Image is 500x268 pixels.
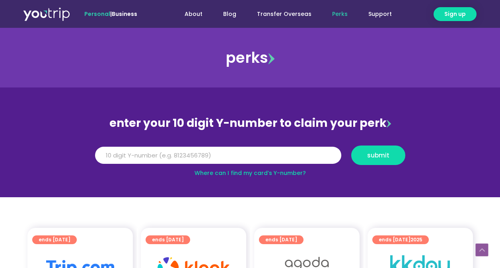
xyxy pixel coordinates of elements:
[247,7,322,21] a: Transfer Overseas
[146,235,190,244] a: ends [DATE]
[174,7,213,21] a: About
[411,236,422,243] span: 2025
[379,235,422,244] span: ends [DATE]
[95,146,405,171] form: Y Number
[265,235,297,244] span: ends [DATE]
[32,235,77,244] a: ends [DATE]
[152,235,184,244] span: ends [DATE]
[39,235,70,244] span: ends [DATE]
[351,146,405,165] button: submit
[84,10,137,18] span: |
[84,10,110,18] span: Personal
[434,7,477,21] a: Sign up
[444,10,466,18] span: Sign up
[372,235,429,244] a: ends [DATE]2025
[367,152,389,158] span: submit
[159,7,402,21] nav: Menu
[358,7,402,21] a: Support
[91,113,409,134] div: enter your 10 digit Y-number to claim your perk
[112,10,137,18] a: Business
[259,235,304,244] a: ends [DATE]
[213,7,247,21] a: Blog
[95,147,341,164] input: 10 digit Y-number (e.g. 8123456789)
[322,7,358,21] a: Perks
[195,169,306,177] a: Where can I find my card’s Y-number?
